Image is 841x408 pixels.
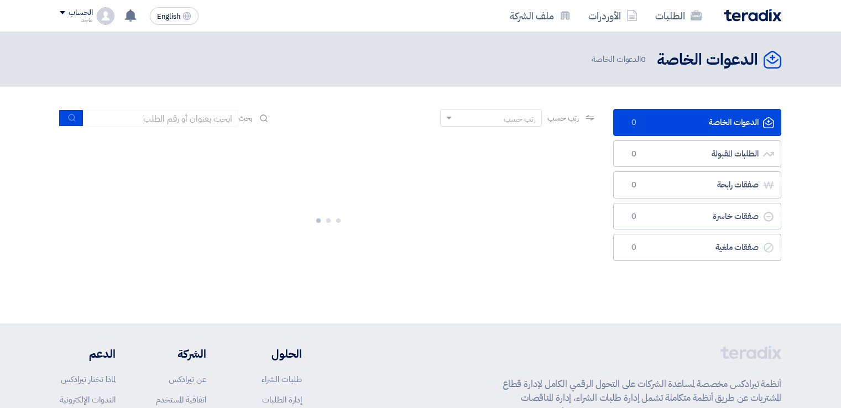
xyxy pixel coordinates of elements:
[149,346,206,362] li: الشركة
[627,211,640,222] span: 0
[724,9,781,22] img: Teradix logo
[627,242,640,253] span: 0
[60,17,92,23] div: ماجد
[69,8,92,18] div: الحساب
[627,117,640,128] span: 0
[97,7,114,25] img: profile_test.png
[613,171,781,198] a: صفقات رابحة0
[238,112,253,124] span: بحث
[156,394,206,406] a: اتفاقية المستخدم
[657,49,758,71] h2: الدعوات الخاصة
[613,140,781,168] a: الطلبات المقبولة0
[83,110,238,127] input: ابحث بعنوان أو رقم الطلب
[627,149,640,160] span: 0
[579,3,646,29] a: الأوردرات
[169,373,206,385] a: عن تيرادكس
[501,3,579,29] a: ملف الشركة
[641,53,646,65] span: 0
[239,346,302,362] li: الحلول
[646,3,711,29] a: الطلبات
[627,180,640,191] span: 0
[504,113,536,125] div: رتب حسب
[60,346,116,362] li: الدعم
[60,394,116,406] a: الندوات الإلكترونية
[61,373,116,385] a: لماذا تختار تيرادكس
[157,13,180,20] span: English
[613,109,781,136] a: الدعوات الخاصة0
[262,373,302,385] a: طلبات الشراء
[262,394,302,406] a: إدارة الطلبات
[150,7,199,25] button: English
[547,112,579,124] span: رتب حسب
[613,203,781,230] a: صفقات خاسرة0
[592,53,648,66] span: الدعوات الخاصة
[613,234,781,261] a: صفقات ملغية0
